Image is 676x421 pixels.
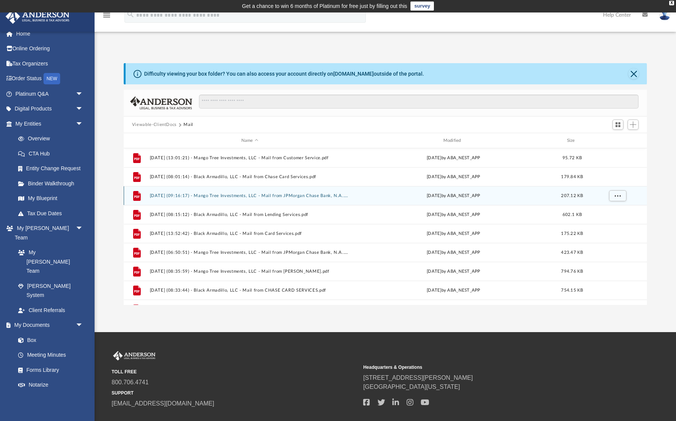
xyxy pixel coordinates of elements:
a: CTA Hub [11,146,95,161]
button: [DATE] (06:50:51) - Mango Tree Investments, LLC - Mail from JPMorgan Chase Bank, N.A..pdf [149,250,350,255]
button: [DATE] (13:01:21) - Mango Tree Investments, LLC - Mail from Customer Service.pdf [149,155,350,160]
button: Mail [183,121,193,128]
span: 95.72 KB [563,156,582,160]
div: close [669,1,674,5]
a: My [PERSON_NAME] Team [11,245,87,279]
i: search [126,10,135,19]
div: NEW [44,73,60,84]
small: Headquarters & Operations [363,364,609,371]
span: 602.1 KB [563,213,582,217]
div: [DATE] by ABA_NEST_APP [353,268,554,275]
button: [DATE] (13:52:42) - Black Armadillo, LLC - Mail from Card Services.pdf [149,231,350,236]
div: [DATE] by ABA_NEST_APP [353,174,554,180]
div: [DATE] by ABA_NEST_APP [353,155,554,162]
span: 423.47 KB [561,250,583,255]
div: id [591,137,643,144]
a: Online Ordering [5,41,95,56]
a: Online Learningarrow_drop_down [5,392,91,407]
div: [DATE] by ABA_NEST_APP [353,211,554,218]
img: User Pic [659,9,670,20]
span: arrow_drop_down [76,116,91,132]
button: [DATE] (08:01:14) - Black Armadillo, LLC - Mail from Chase Card Services.pdf [149,174,350,179]
a: Meeting Minutes [11,348,91,363]
span: 175.22 KB [561,231,583,236]
a: [GEOGRAPHIC_DATA][US_STATE] [363,384,460,390]
a: [EMAIL_ADDRESS][DOMAIN_NAME] [112,400,214,407]
a: Tax Organizers [5,56,95,71]
div: Name [149,137,350,144]
span: arrow_drop_down [76,318,91,333]
a: [STREET_ADDRESS][PERSON_NAME] [363,374,473,381]
a: survey [410,2,434,11]
a: Order StatusNEW [5,71,95,87]
a: Notarize [11,378,91,393]
a: Client Referrals [11,303,91,318]
button: Viewable-ClientDocs [132,121,177,128]
a: 800.706.4741 [112,379,149,385]
span: arrow_drop_down [76,221,91,236]
a: Forms Library [11,362,87,378]
a: menu [102,14,111,20]
a: Box [11,332,87,348]
div: [DATE] by ABA_NEST_APP [353,287,554,294]
div: grid [124,148,647,305]
span: 794.76 KB [561,269,583,273]
a: My [PERSON_NAME] Teamarrow_drop_down [5,221,91,245]
span: arrow_drop_down [76,101,91,117]
a: Overview [11,131,95,146]
small: TOLL FREE [112,368,358,375]
div: [DATE] by ABA_NEST_APP [353,193,554,199]
div: Size [557,137,587,144]
i: menu [102,11,111,20]
div: Difficulty viewing your box folder? You can also access your account directly on outside of the p... [144,70,424,78]
div: Modified [353,137,553,144]
a: [PERSON_NAME] System [11,278,91,303]
img: Anderson Advisors Platinum Portal [112,351,157,361]
div: [DATE] by ABA_NEST_APP [353,249,554,256]
a: Tax Due Dates [11,206,95,221]
span: 207.12 KB [561,194,583,198]
a: Binder Walkthrough [11,176,95,191]
button: More options [609,190,626,202]
button: Add [628,120,639,130]
div: [DATE] by ABA_NEST_APP [353,230,554,237]
a: Entity Change Request [11,161,95,176]
a: [DOMAIN_NAME] [333,71,374,77]
button: [DATE] (08:15:12) - Black Armadillo, LLC - Mail from Lending Services.pdf [149,212,350,217]
button: [DATE] (08:35:59) - Mango Tree Investments, LLC - Mail from [PERSON_NAME].pdf [149,269,350,274]
a: Digital Productsarrow_drop_down [5,101,95,117]
a: My Entitiesarrow_drop_down [5,116,95,131]
div: id [127,137,146,144]
a: Home [5,26,95,41]
span: 179.84 KB [561,175,583,179]
span: arrow_drop_down [76,86,91,102]
img: Anderson Advisors Platinum Portal [3,9,72,24]
a: Platinum Q&Aarrow_drop_down [5,86,95,101]
span: 754.15 KB [561,288,583,292]
button: [DATE] (08:33:44) - Black Armadillo, LLC - Mail from CHASE CARD SERVICES.pdf [149,288,350,293]
button: Close [628,68,639,79]
button: Switch to Grid View [612,120,624,130]
a: My Documentsarrow_drop_down [5,318,91,333]
div: Get a chance to win 6 months of Platinum for free just by filling out this [242,2,407,11]
small: SUPPORT [112,390,358,396]
input: Search files and folders [199,95,639,109]
span: arrow_drop_down [76,392,91,408]
a: My Blueprint [11,191,91,206]
button: [DATE] (09:16:17) - Mango Tree Investments, LLC - Mail from JPMorgan Chase Bank, N.A..pdf [149,193,350,198]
